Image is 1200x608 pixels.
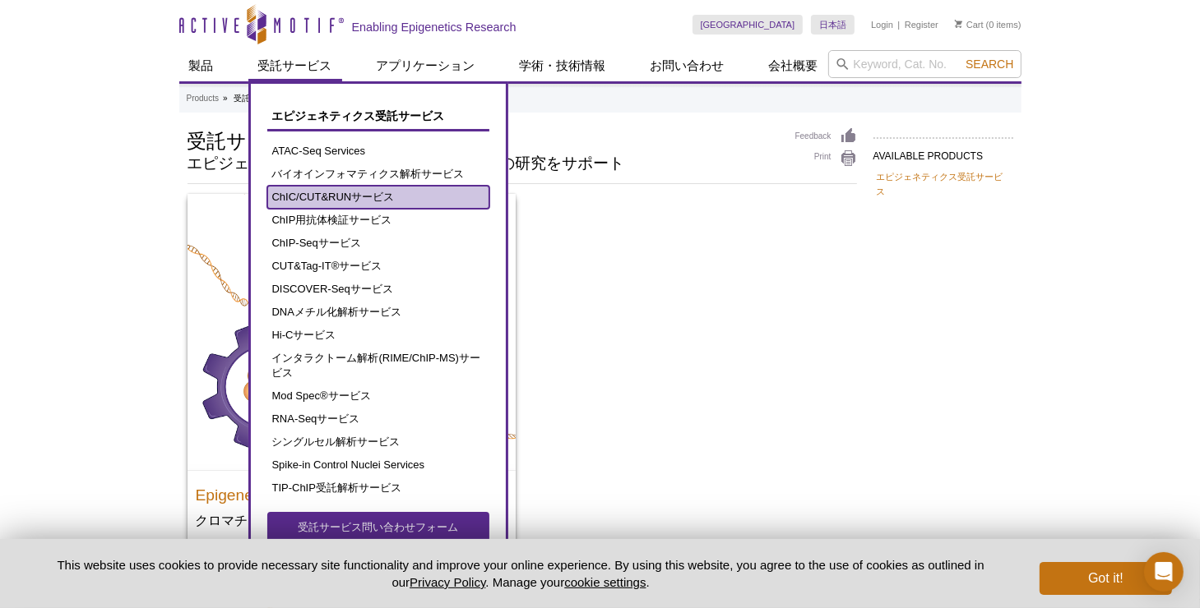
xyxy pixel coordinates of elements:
a: 会社概要 [759,50,828,81]
a: Register [905,19,938,30]
li: 受託サービス [234,94,283,103]
a: 受託サービス [248,50,342,81]
a: ATAC-Seq Services [267,140,489,163]
a: バイオインフォマティクス解析サービス [267,163,489,186]
span: Search [966,58,1013,71]
a: 製品 [179,50,224,81]
a: Products [187,91,219,106]
a: Privacy Policy [410,575,485,589]
a: Cart [955,19,984,30]
button: Got it! [1040,562,1171,595]
a: インタラクトーム解析(RIME/ChIP-MS)サービス [267,347,489,385]
img: Your Cart [955,20,962,28]
input: Keyword, Cat. No. [828,50,1022,78]
a: Active Motif End-to-end Epigenetic Services Epigenetics 受託サービス クロマチン分析やDNAメチル化解析など [188,194,516,545]
div: Open Intercom Messenger [1144,552,1184,592]
a: ChIC/CUT&RUNサービス [267,186,489,209]
a: [GEOGRAPHIC_DATA] [693,15,804,35]
a: DNAメチル化解析サービス [267,301,489,324]
a: お問い合わせ [641,50,734,81]
a: ChIP用抗体検証サービス [267,209,489,232]
a: 日本語 [811,15,855,35]
a: Spike-in Control Nuclei Services [267,454,489,477]
button: Search [961,57,1018,71]
a: Mod Spec®サービス [267,385,489,408]
li: (0 items) [955,15,1022,35]
h1: 受託サービス [188,127,779,152]
a: Print [795,150,857,168]
img: Active Motif End-to-end Epigenetic Services [188,194,516,470]
h3: Epigenetics 受託サービス [196,479,507,504]
a: Login [871,19,893,30]
a: エピジェネティクス受託サービス [877,169,1010,199]
a: アプリケーション [367,50,485,81]
h2: AVAILABLE PRODUCTS [873,137,1013,167]
a: CUT&Tag-IT®サービス [267,255,489,278]
li: » [223,94,228,103]
a: RNA-Seqサービス [267,408,489,431]
a: TIP-ChIP受託解析サービス [267,477,489,500]
span: エピジェネティクス受託サービス [272,109,445,122]
a: ChIP-Seqサービス [267,232,489,255]
a: 学術・技術情報 [510,50,616,81]
a: DISCOVER-Seqサービス [267,278,489,301]
p: クロマチン分析やDNAメチル化解析など [196,512,507,529]
button: cookie settings [564,575,646,589]
p: This website uses cookies to provide necessary site functionality and improve your online experie... [29,556,1013,591]
a: Feedback [795,127,857,145]
h2: Enabling Epigenetics Research [352,20,517,35]
a: 受託サービス問い合わせフォーム [267,512,489,543]
a: エピジェネティクス受託サービス [267,100,489,131]
li: | [898,15,901,35]
a: Hi-Cサービス [267,324,489,347]
h2: エピジェネティクスのエキスパートがあなたの研究をサポート [188,156,779,171]
a: シングルセル解析サービス [267,431,489,454]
